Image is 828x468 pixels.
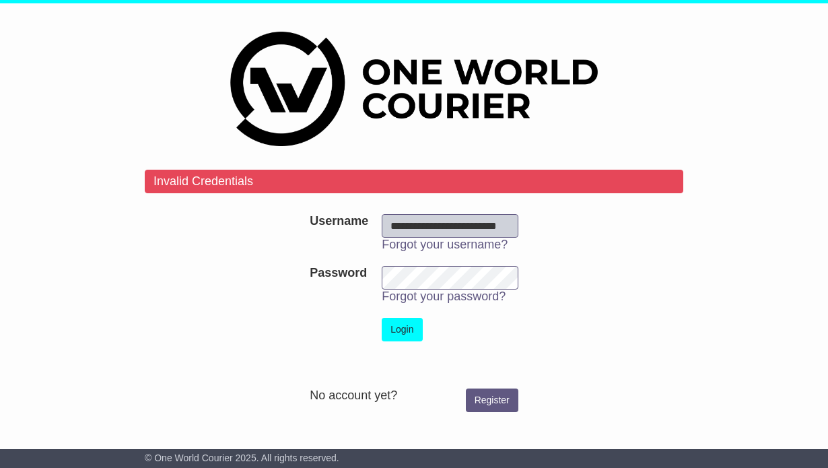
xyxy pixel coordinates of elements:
[145,170,683,194] div: Invalid Credentials
[382,238,508,251] a: Forgot your username?
[382,318,422,341] button: Login
[466,389,518,412] a: Register
[310,266,367,281] label: Password
[230,32,598,146] img: One World
[145,453,339,463] span: © One World Courier 2025. All rights reserved.
[382,290,506,303] a: Forgot your password?
[310,214,368,229] label: Username
[310,389,518,403] div: No account yet?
